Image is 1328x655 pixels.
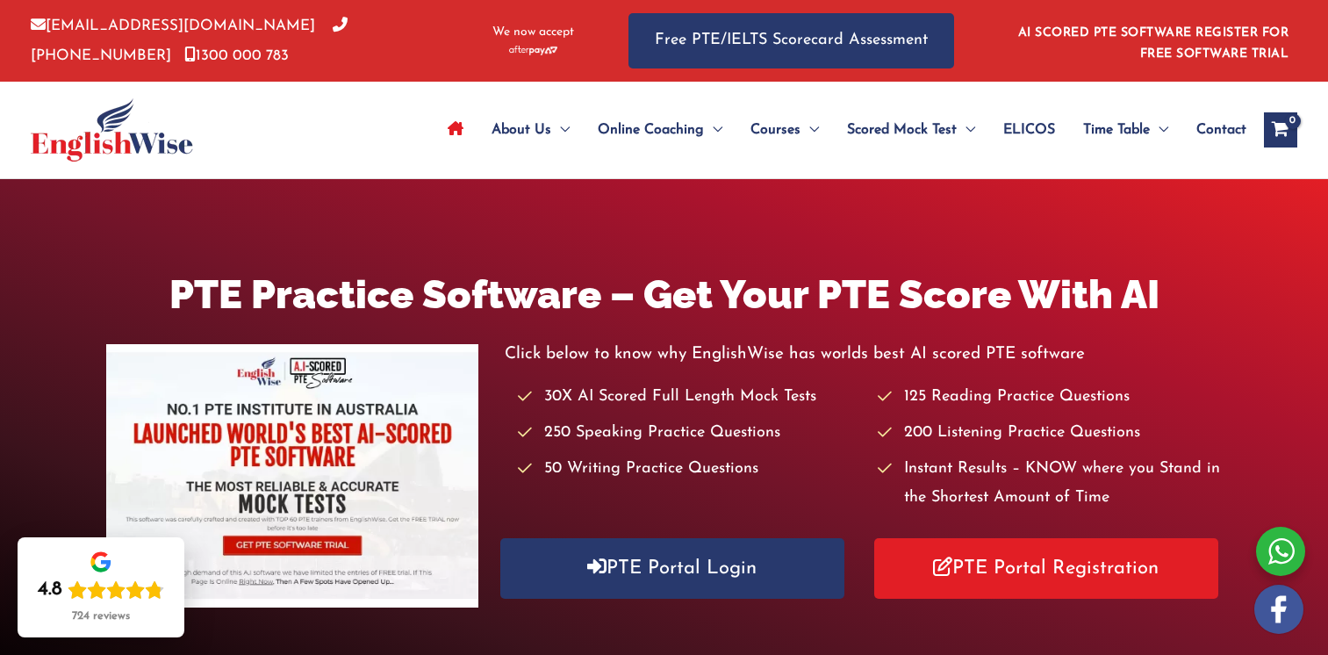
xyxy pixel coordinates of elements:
[509,46,557,55] img: Afterpay-Logo
[1196,99,1246,161] span: Contact
[31,18,315,33] a: [EMAIL_ADDRESS][DOMAIN_NAME]
[31,98,193,162] img: cropped-ew-logo
[878,419,1222,448] li: 200 Listening Practice Questions
[518,419,862,448] li: 250 Speaking Practice Questions
[500,538,844,599] a: PTE Portal Login
[505,340,1222,369] p: Click below to know why EnglishWise has worlds best AI scored PTE software
[1150,99,1168,161] span: Menu Toggle
[989,99,1069,161] a: ELICOS
[628,13,954,68] a: Free PTE/IELTS Scorecard Assessment
[518,455,862,484] li: 50 Writing Practice Questions
[518,383,862,412] li: 30X AI Scored Full Length Mock Tests
[800,99,819,161] span: Menu Toggle
[1008,12,1297,69] aside: Header Widget 1
[1264,112,1297,148] a: View Shopping Cart, empty
[38,578,164,602] div: Rating: 4.8 out of 5
[704,99,722,161] span: Menu Toggle
[750,99,800,161] span: Courses
[1069,99,1182,161] a: Time TableMenu Toggle
[598,99,704,161] span: Online Coaching
[492,24,574,41] span: We now accept
[38,578,62,602] div: 4.8
[184,48,289,63] a: 1300 000 783
[833,99,989,161] a: Scored Mock TestMenu Toggle
[492,99,551,161] span: About Us
[874,538,1218,599] a: PTE Portal Registration
[584,99,736,161] a: Online CoachingMenu Toggle
[1083,99,1150,161] span: Time Table
[1003,99,1055,161] span: ELICOS
[551,99,570,161] span: Menu Toggle
[434,99,1246,161] nav: Site Navigation: Main Menu
[31,18,348,62] a: [PHONE_NUMBER]
[878,383,1222,412] li: 125 Reading Practice Questions
[847,99,957,161] span: Scored Mock Test
[736,99,833,161] a: CoursesMenu Toggle
[1182,99,1246,161] a: Contact
[106,344,478,608] img: pte-institute-main
[957,99,975,161] span: Menu Toggle
[1018,26,1289,61] a: AI SCORED PTE SOFTWARE REGISTER FOR FREE SOFTWARE TRIAL
[878,455,1222,514] li: Instant Results – KNOW where you Stand in the Shortest Amount of Time
[72,609,130,623] div: 724 reviews
[1254,585,1303,634] img: white-facebook.png
[106,267,1222,322] h1: PTE Practice Software – Get Your PTE Score With AI
[477,99,584,161] a: About UsMenu Toggle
